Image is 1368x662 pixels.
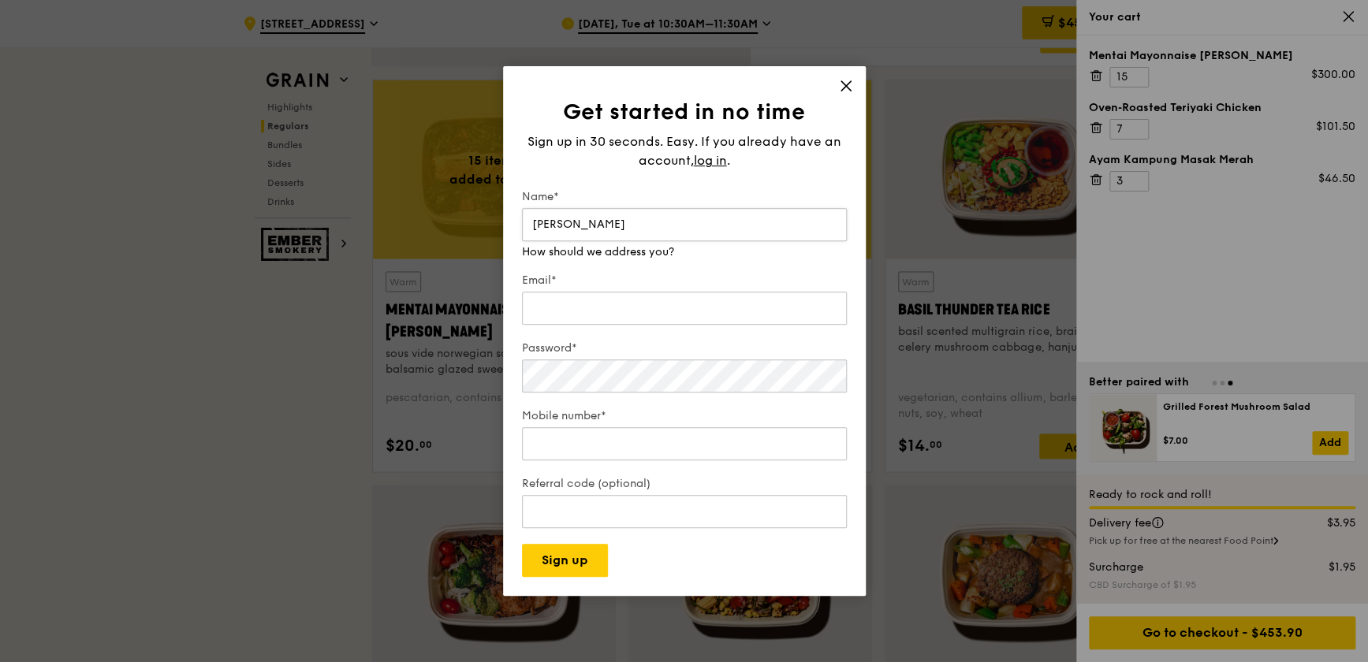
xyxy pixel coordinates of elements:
[522,408,847,424] label: Mobile number*
[522,340,847,356] label: Password*
[522,244,847,260] div: How should we address you?
[522,544,608,577] button: Sign up
[522,189,847,205] label: Name*
[694,151,727,170] span: log in
[727,153,730,168] span: .
[522,476,847,492] label: Referral code (optional)
[522,273,847,288] label: Email*
[527,134,841,168] span: Sign up in 30 seconds. Easy. If you already have an account,
[522,98,847,126] h1: Get started in no time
